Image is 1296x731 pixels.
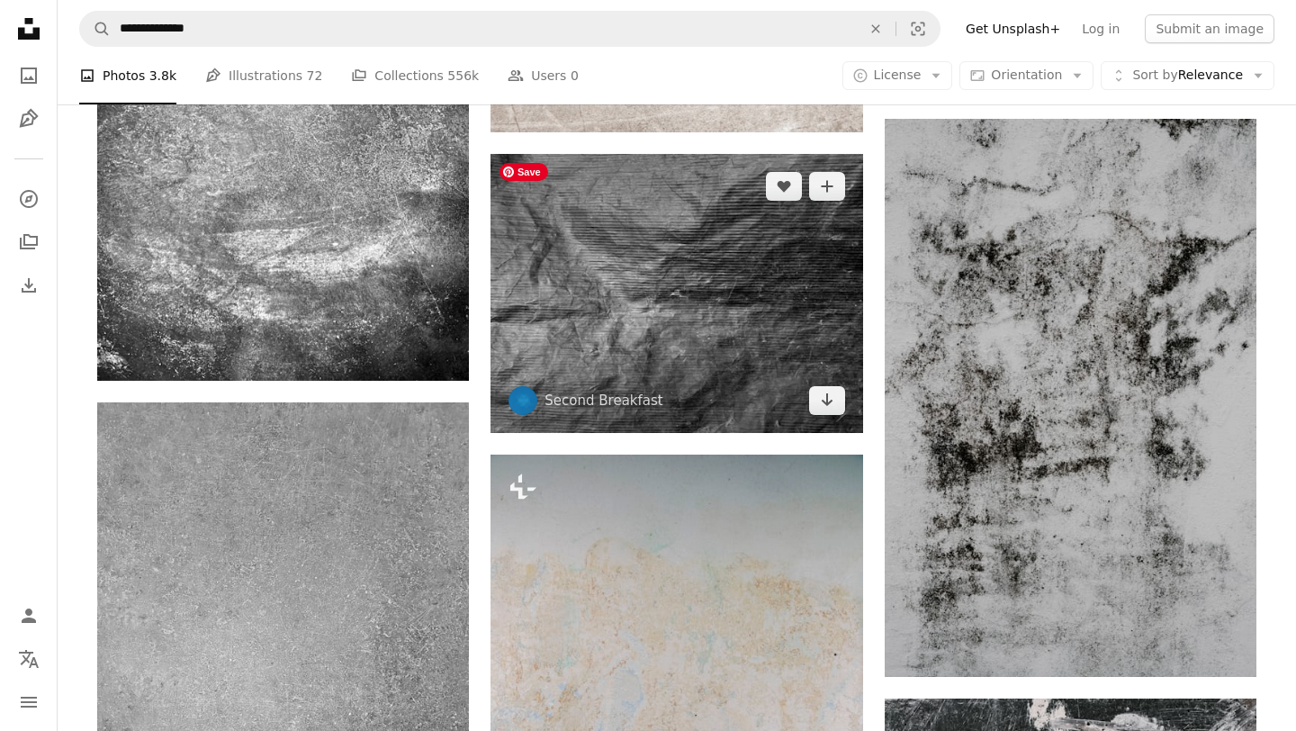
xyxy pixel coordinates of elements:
span: Save [499,163,548,181]
span: Sort by [1132,68,1177,82]
img: a black and white photo of a wall [885,119,1256,677]
button: Search Unsplash [80,12,111,46]
a: Download [809,386,845,415]
button: Add to Collection [809,172,845,201]
img: Go to Second Breakfast's profile [508,386,537,415]
a: Collections 556k [351,47,479,104]
a: a black and white photo of a man's face [490,284,862,301]
button: Language [11,641,47,677]
a: Download History [11,267,47,303]
a: Get Unsplash+ [955,14,1071,43]
a: Log in / Sign up [11,598,47,634]
span: Orientation [991,68,1062,82]
a: a black and white photo of a concrete wall [97,642,469,658]
span: 0 [571,66,579,86]
img: a black and white photo of a man's face [490,154,862,433]
a: Illustrations 72 [205,47,322,104]
button: Orientation [959,61,1093,90]
button: Clear [856,12,895,46]
form: Find visuals sitewide [79,11,940,47]
a: Illustrations [11,101,47,137]
a: Explore [11,181,47,217]
a: Users 0 [508,47,579,104]
span: Relevance [1132,67,1243,85]
button: Sort byRelevance [1101,61,1274,90]
button: Like [766,172,802,201]
a: Second Breakfast [544,392,662,410]
a: Log in [1071,14,1130,43]
button: Submit an image [1145,14,1274,43]
span: 72 [307,66,323,86]
a: a black and white photo of a surface [97,124,469,140]
button: License [842,61,953,90]
a: Home — Unsplash [11,11,47,50]
a: Photos [11,58,47,94]
a: Collections [11,224,47,260]
button: Menu [11,684,47,720]
button: Visual search [896,12,940,46]
span: 556k [447,66,479,86]
a: a black and white photo of a wall [885,390,1256,406]
span: License [874,68,922,82]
